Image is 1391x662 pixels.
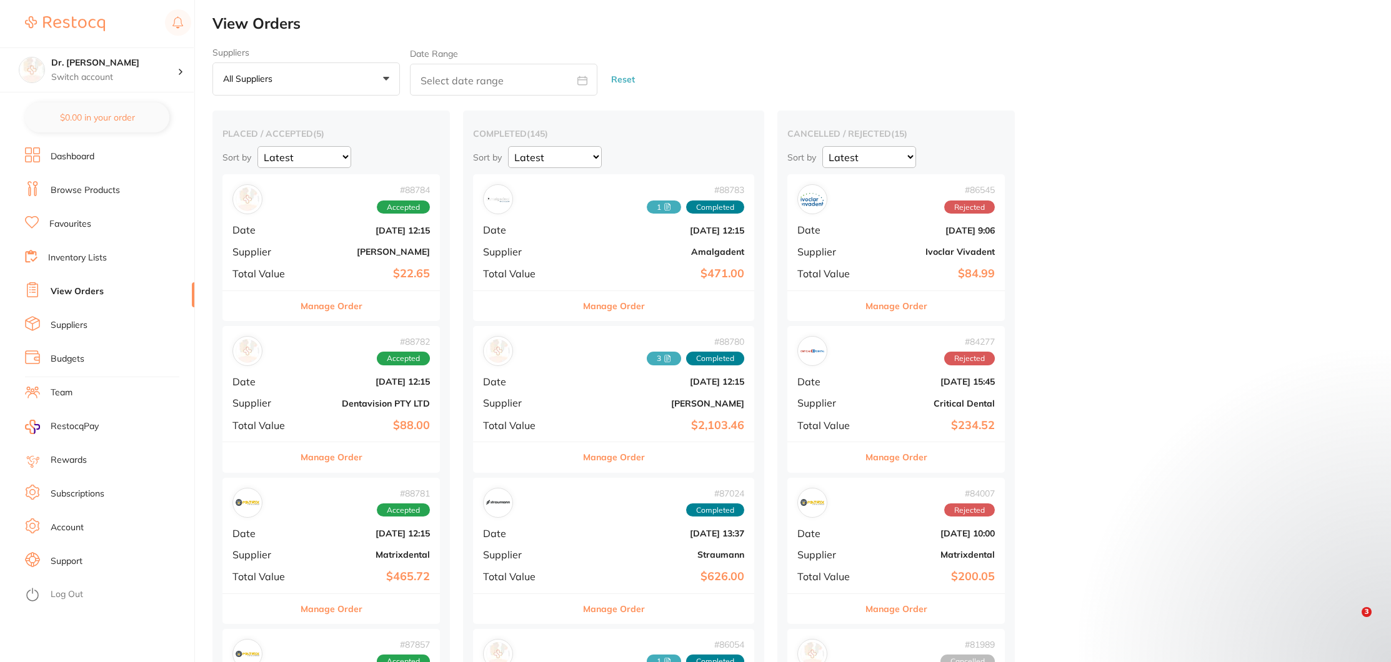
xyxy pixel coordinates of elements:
[377,337,430,347] span: # 88782
[870,398,995,408] b: Critical Dental
[686,352,744,365] span: Completed
[577,528,744,538] b: [DATE] 13:37
[577,419,744,432] b: $2,103.46
[800,339,824,363] img: Critical Dental
[870,377,995,387] b: [DATE] 15:45
[410,49,458,59] label: Date Range
[305,570,430,583] b: $465.72
[51,184,120,197] a: Browse Products
[483,246,567,257] span: Supplier
[483,268,567,279] span: Total Value
[870,225,995,235] b: [DATE] 9:06
[865,291,927,321] button: Manage Order
[305,398,430,408] b: Dentavision PTY LTD
[232,246,295,257] span: Supplier
[305,247,430,257] b: [PERSON_NAME]
[377,185,430,195] span: # 88784
[305,267,430,280] b: $22.65
[305,550,430,560] b: Matrixdental
[473,128,754,139] h2: completed ( 145 )
[800,491,824,515] img: Matrixdental
[944,200,995,214] span: Rejected
[483,571,567,582] span: Total Value
[797,528,860,539] span: Date
[51,353,84,365] a: Budgets
[577,267,744,280] b: $471.00
[232,571,295,582] span: Total Value
[51,71,177,84] p: Switch account
[870,267,995,280] b: $84.99
[1362,607,1372,617] span: 3
[301,442,362,472] button: Manage Order
[483,420,567,431] span: Total Value
[583,594,645,624] button: Manage Order
[48,252,107,264] a: Inventory Lists
[686,200,744,214] span: Completed
[51,521,84,534] a: Account
[473,152,502,163] p: Sort by
[232,224,295,235] span: Date
[236,339,259,363] img: Dentavision PTY LTD
[607,63,639,96] button: Reset
[483,376,567,387] span: Date
[486,187,510,211] img: Amalgadent
[232,376,295,387] span: Date
[870,570,995,583] b: $200.05
[25,16,105,31] img: Restocq Logo
[797,224,860,235] span: Date
[486,339,510,363] img: Henry Schein Halas
[944,337,995,347] span: # 84277
[577,225,744,235] b: [DATE] 12:15
[51,555,82,568] a: Support
[212,47,400,57] label: Suppliers
[486,491,510,515] img: Straumann
[483,397,567,408] span: Supplier
[377,503,430,517] span: Accepted
[305,419,430,432] b: $88.00
[797,420,860,431] span: Total Value
[25,420,40,434] img: RestocqPay
[51,285,104,298] a: View Orders
[222,128,440,139] h2: placed / accepted ( 5 )
[377,640,430,650] span: # 87857
[51,151,94,163] a: Dashboard
[577,550,744,560] b: Straumann
[800,187,824,211] img: Ivoclar Vivadent
[870,247,995,257] b: Ivoclar Vivadent
[577,398,744,408] b: [PERSON_NAME]
[870,419,995,432] b: $234.52
[483,528,567,539] span: Date
[577,247,744,257] b: Amalgadent
[51,488,104,500] a: Subscriptions
[647,185,744,195] span: # 88783
[797,376,860,387] span: Date
[797,397,860,408] span: Supplier
[944,488,995,498] span: # 84007
[797,549,860,560] span: Supplier
[51,57,177,69] h4: Dr. Kim Carr
[236,187,259,211] img: Adam Dental
[305,377,430,387] b: [DATE] 12:15
[944,185,995,195] span: # 86545
[377,200,430,214] span: Accepted
[787,128,1005,139] h2: cancelled / rejected ( 15 )
[222,478,440,625] div: Matrixdental#88781AcceptedDate[DATE] 12:15SupplierMatrixdentalTotal Value$465.72Manage Order
[870,550,995,560] b: Matrixdental
[577,377,744,387] b: [DATE] 12:15
[647,200,681,214] span: Received
[377,352,430,365] span: Accepted
[25,102,169,132] button: $0.00 in your order
[583,442,645,472] button: Manage Order
[305,225,430,235] b: [DATE] 12:15
[647,337,744,347] span: # 88780
[223,73,277,84] p: All suppliers
[483,224,567,235] span: Date
[647,640,744,650] span: # 86054
[301,291,362,321] button: Manage Order
[870,528,995,538] b: [DATE] 10:00
[25,420,99,434] a: RestocqPay
[865,594,927,624] button: Manage Order
[865,442,927,472] button: Manage Order
[377,488,430,498] span: # 88781
[51,420,99,433] span: RestocqPay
